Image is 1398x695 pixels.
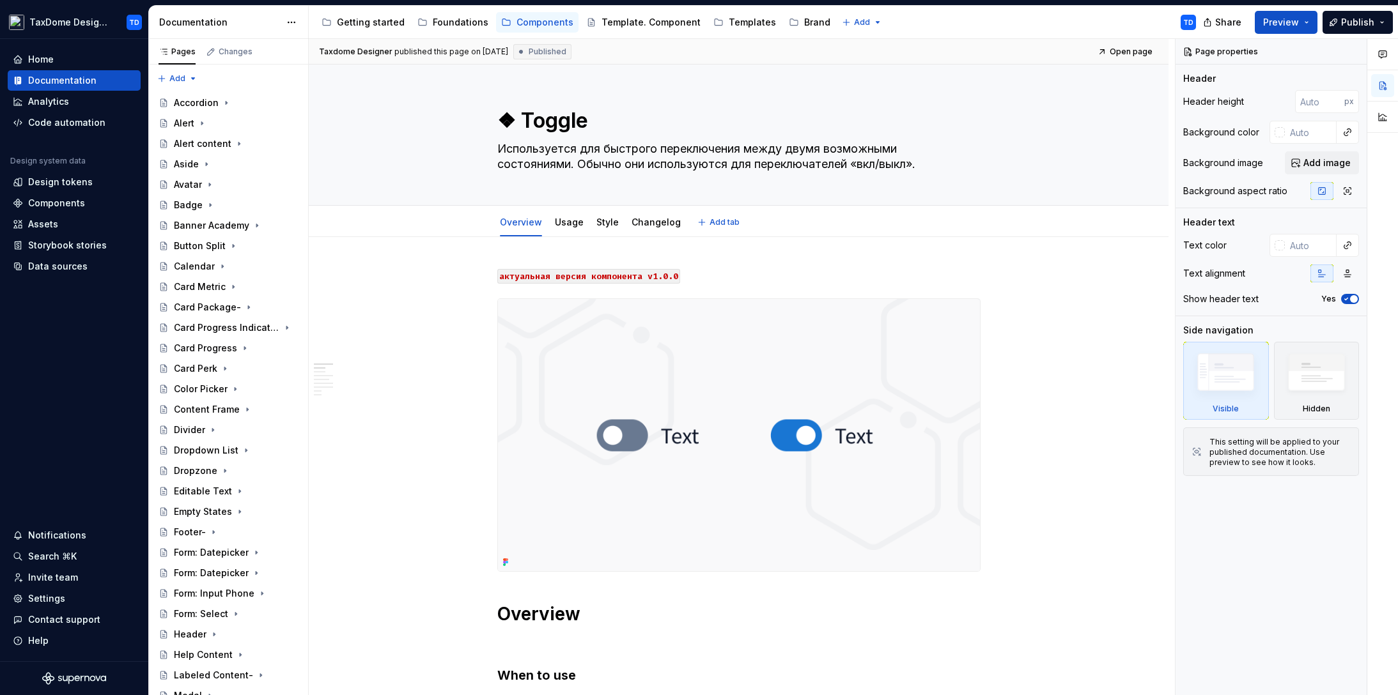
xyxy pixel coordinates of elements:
[1344,96,1354,107] p: px
[174,178,202,191] div: Avatar
[174,301,241,314] div: Card Package-
[28,571,78,584] div: Invite team
[153,665,303,685] a: Labeled Content-
[174,485,232,498] div: Editable Text
[1303,157,1351,169] span: Add image
[153,563,303,583] a: Form: Datepicker
[174,526,206,538] div: Footer-
[28,53,54,66] div: Home
[153,93,303,113] a: Accordion
[1183,342,1269,420] div: Visible
[153,481,303,501] a: Editable Text
[159,47,196,57] div: Pages
[1183,157,1263,169] div: Background image
[174,280,226,293] div: Card Metric
[153,379,303,399] a: Color Picker
[174,117,194,130] div: Alert
[497,602,981,625] h1: Overview
[1321,294,1336,304] label: Yes
[28,95,69,108] div: Analytics
[29,16,111,29] div: TaxDome Design System
[516,16,573,29] div: Components
[28,74,97,87] div: Documentation
[153,236,303,256] a: Button Split
[28,529,86,542] div: Notifications
[784,12,835,33] a: Brand
[8,235,141,256] a: Storybook stories
[153,624,303,645] a: Header
[337,16,405,29] div: Getting started
[708,12,781,33] a: Templates
[319,47,392,57] span: Taxdome Designer
[1183,126,1259,139] div: Background color
[174,648,233,661] div: Help Content
[602,16,701,29] div: Template. Component
[8,256,141,277] a: Data sources
[8,567,141,588] a: Invite team
[316,12,410,33] a: Getting started
[1183,95,1244,108] div: Header height
[169,73,185,84] span: Add
[174,260,215,273] div: Calendar
[500,217,542,227] a: Overview
[174,321,279,334] div: Card Progress Indicator-
[550,208,589,235] div: Usage
[1295,90,1344,113] input: Auto
[153,461,303,481] a: Dropzone
[529,47,566,57] span: Published
[495,208,547,235] div: Overview
[174,567,249,579] div: Form: Datepicker
[42,672,106,685] a: Supernova Logo
[1255,11,1317,34] button: Preview
[497,269,680,284] code: актуальная версия компонента v1.0.0
[153,399,303,420] a: Content Frame
[8,630,141,651] button: Help
[174,96,219,109] div: Accordion
[153,604,303,624] a: Form: Select
[28,176,93,188] div: Design tokens
[8,609,141,630] button: Contact support
[153,256,303,277] a: Calendar
[153,501,303,522] a: Empty States
[838,13,886,31] button: Add
[316,10,835,35] div: Page tree
[153,174,303,195] a: Avatar
[1110,47,1153,57] span: Open page
[174,362,217,375] div: Card Perk
[28,550,77,563] div: Search ⌘K
[153,542,303,563] a: Form: Datepicker
[174,607,228,620] div: Form: Select
[804,16,830,29] div: Brand
[174,444,238,457] div: Dropdown List
[28,218,58,231] div: Assets
[153,113,303,134] a: Alert
[495,105,978,136] textarea: ❖ Toggle
[8,214,141,234] a: Assets
[8,112,141,133] a: Code automation
[153,317,303,338] a: Card Progress Indicator-
[174,424,205,436] div: Divider
[1183,293,1259,305] div: Show header text
[219,47,252,57] div: Changes
[1183,267,1245,280] div: Text alignment
[412,12,493,33] a: Foundations
[174,403,240,416] div: Content Frame
[3,8,146,36] button: TaxDome Design SystemTD
[1183,239,1227,252] div: Text color
[153,420,303,440] a: Divider
[174,587,254,600] div: Form: Input Phone
[1183,72,1216,85] div: Header
[1209,437,1351,468] div: This setting will be applied to your published documentation. Use preview to see how it looks.
[1323,11,1393,34] button: Publish
[28,613,100,626] div: Contact support
[632,217,681,227] a: Changelog
[9,15,24,30] img: da704ea1-22e8-46cf-95f8-d9f462a55abe.png
[1285,151,1359,174] button: Add image
[1215,16,1241,29] span: Share
[174,464,217,477] div: Dropzone
[28,634,49,647] div: Help
[8,91,141,112] a: Analytics
[433,16,488,29] div: Foundations
[8,70,141,91] a: Documentation
[1183,216,1235,229] div: Header text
